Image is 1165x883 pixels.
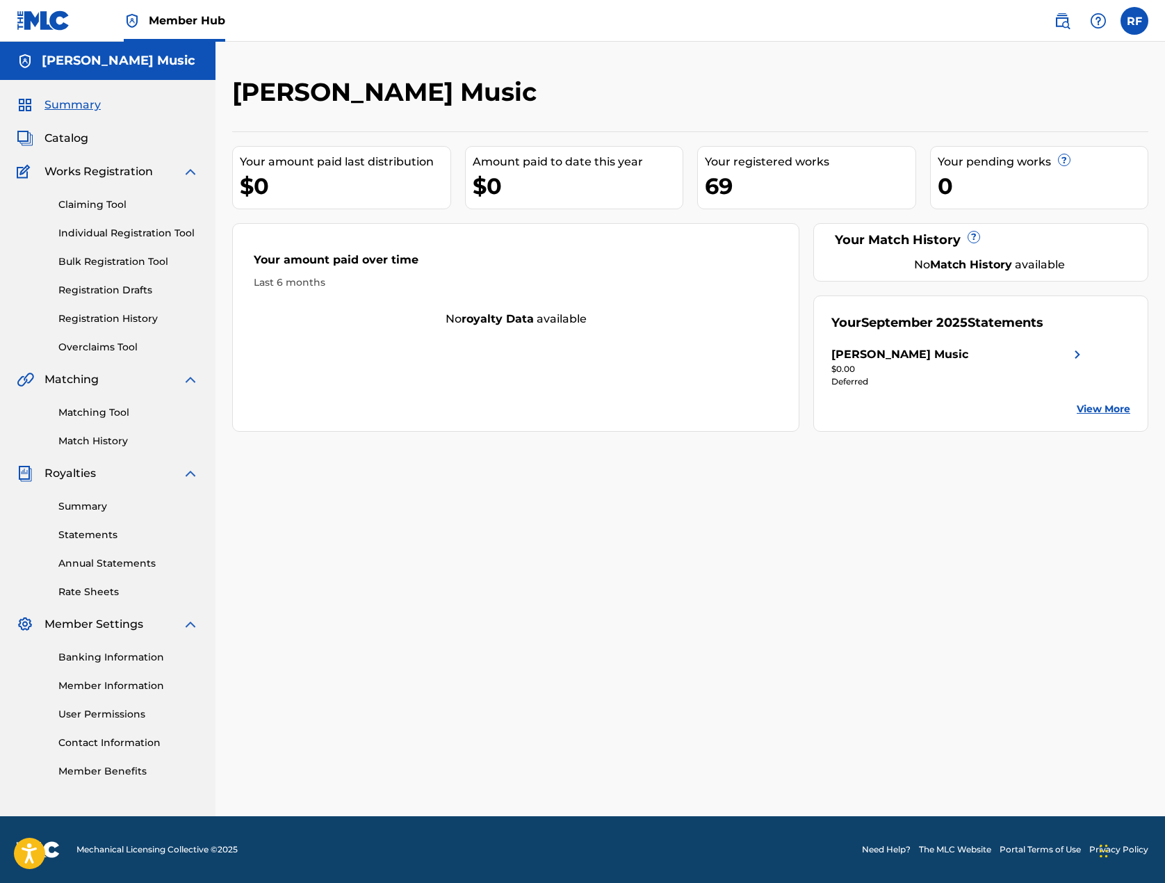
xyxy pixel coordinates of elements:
div: Your amount paid last distribution [240,154,450,170]
img: expand [182,616,199,633]
strong: royalty data [462,312,534,325]
img: help [1090,13,1107,29]
a: SummarySummary [17,97,101,113]
img: right chevron icon [1069,346,1086,363]
a: The MLC Website [919,843,991,856]
div: Your amount paid over time [254,252,778,275]
img: expand [182,465,199,482]
a: Matching Tool [58,405,199,420]
span: ? [1059,154,1070,165]
img: expand [182,163,199,180]
div: Your registered works [705,154,915,170]
span: Catalog [44,130,88,147]
div: Your Match History [831,231,1130,250]
div: Drag [1100,830,1108,872]
img: Works Registration [17,163,35,180]
img: Member Settings [17,616,33,633]
a: Overclaims Tool [58,340,199,355]
div: 0 [938,170,1148,202]
div: No available [849,257,1130,273]
span: September 2025 [861,315,968,330]
h2: [PERSON_NAME] Music [232,76,544,108]
a: Claiming Tool [58,197,199,212]
div: Deferred [831,375,1085,388]
a: Need Help? [862,843,911,856]
div: $0 [240,170,450,202]
div: 69 [705,170,915,202]
a: Registration Drafts [58,283,199,298]
a: [PERSON_NAME] Musicright chevron icon$0.00Deferred [831,346,1085,388]
a: Annual Statements [58,556,199,571]
a: CatalogCatalog [17,130,88,147]
span: ? [968,232,979,243]
span: Summary [44,97,101,113]
img: search [1054,13,1070,29]
span: Works Registration [44,163,153,180]
span: Member Settings [44,616,143,633]
h5: Elnora Music [42,53,195,69]
a: Banking Information [58,650,199,665]
a: Member Benefits [58,764,199,779]
div: Your pending works [938,154,1148,170]
a: User Permissions [58,707,199,722]
img: expand [182,371,199,388]
iframe: Chat Widget [1095,816,1165,883]
a: Bulk Registration Tool [58,254,199,269]
img: Summary [17,97,33,113]
strong: Match History [930,258,1012,271]
div: Your Statements [831,314,1043,332]
a: View More [1077,402,1130,416]
a: Registration History [58,311,199,326]
div: Last 6 months [254,275,778,290]
img: logo [17,841,60,858]
img: Top Rightsholder [124,13,140,29]
div: User Menu [1121,7,1148,35]
a: Statements [58,528,199,542]
span: Royalties [44,465,96,482]
a: Rate Sheets [58,585,199,599]
img: Royalties [17,465,33,482]
span: Member Hub [149,13,225,29]
a: Match History [58,434,199,448]
span: Matching [44,371,99,388]
div: No available [233,311,799,327]
a: Summary [58,499,199,514]
div: Help [1084,7,1112,35]
span: Mechanical Licensing Collective © 2025 [76,843,238,856]
a: Individual Registration Tool [58,226,199,241]
div: [PERSON_NAME] Music [831,346,968,363]
img: Accounts [17,53,33,70]
iframe: Resource Center [1126,609,1165,730]
a: Privacy Policy [1089,843,1148,856]
a: Member Information [58,679,199,693]
img: Catalog [17,130,33,147]
a: Public Search [1048,7,1076,35]
img: MLC Logo [17,10,70,31]
a: Contact Information [58,736,199,750]
img: Matching [17,371,34,388]
div: $0 [473,170,683,202]
div: $0.00 [831,363,1085,375]
a: Portal Terms of Use [1000,843,1081,856]
div: Amount paid to date this year [473,154,683,170]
